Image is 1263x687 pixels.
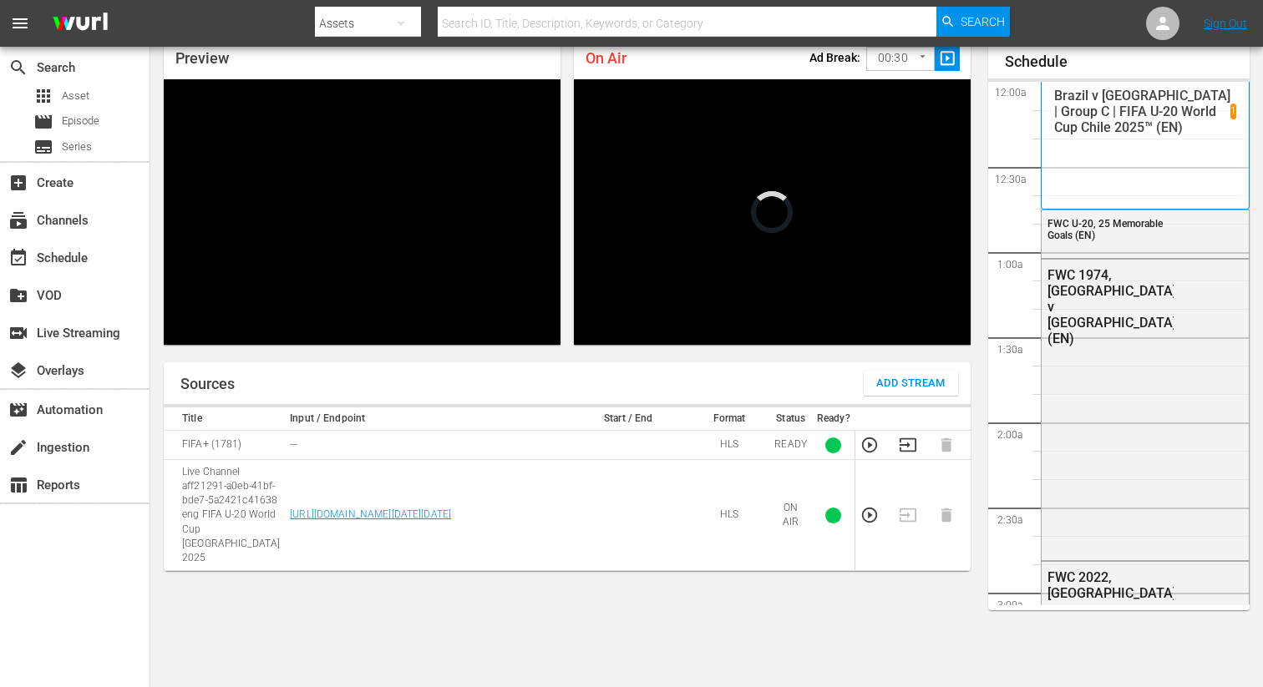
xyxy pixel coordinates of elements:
[62,113,99,129] span: Episode
[8,437,28,457] span: Ingestion
[769,407,812,431] th: Status
[33,137,53,157] span: Series
[860,436,879,454] button: Preview Stream
[180,376,235,392] h1: Sources
[860,506,879,524] button: Preview Stream
[568,407,689,431] th: Start / End
[10,13,30,33] span: menu
[961,7,1005,37] span: Search
[290,508,451,520] a: [URL][DOMAIN_NAME][DATE][DATE]
[574,79,971,345] div: Video Player
[689,460,770,571] td: HLS
[33,112,53,132] span: Episode
[164,431,285,460] td: FIFA+ (1781)
[769,460,812,571] td: ON AIR
[62,139,92,155] span: Series
[809,51,860,64] p: Ad Break:
[899,436,917,454] button: Transition
[1047,569,1174,649] div: FWC 2022, [GEOGRAPHIC_DATA] v [GEOGRAPHIC_DATA] (EN)
[33,86,53,106] span: Asset
[769,431,812,460] td: READY
[285,407,568,431] th: Input / Endpoint
[8,400,28,420] span: Automation
[689,431,770,460] td: HLS
[876,374,946,393] span: Add Stream
[1204,17,1247,30] a: Sign Out
[62,88,89,104] span: Asset
[175,49,229,67] span: Preview
[164,460,285,571] td: Live Channel aff21291-a0eb-41bf-bde7-5a2421c41638 eng FIFA U-20 World Cup [GEOGRAPHIC_DATA] 2025
[285,431,568,460] td: ---
[938,49,957,68] span: slideshow_sharp
[8,173,28,193] span: Create
[812,407,855,431] th: Ready?
[1054,88,1230,135] p: Brazil v [GEOGRAPHIC_DATA] | Group C | FIFA U-20 World Cup Chile 2025™ (EN)
[8,285,28,306] span: VOD
[164,79,560,345] div: Video Player
[1047,218,1163,241] span: FWC U-20, 25 Memorable Goals (EN)
[1230,105,1236,117] p: 1
[1047,267,1174,346] div: FWC 1974, [GEOGRAPHIC_DATA] v [GEOGRAPHIC_DATA] (EN)
[8,475,28,495] span: Reports
[8,323,28,343] span: Live Streaming
[8,210,28,230] span: Channels
[866,43,935,74] div: 00:30
[689,407,770,431] th: Format
[40,4,120,43] img: ans4CAIJ8jUAAAAAAAAAAAAAAAAAAAAAAAAgQb4GAAAAAAAAAAAAAAAAAAAAAAAAJMjXAAAAAAAAAAAAAAAAAAAAAAAAgAT5G...
[586,49,626,67] span: On Air
[8,58,28,78] span: Search
[164,407,285,431] th: Title
[8,361,28,381] span: Overlays
[864,371,958,396] button: Add Stream
[8,248,28,268] span: Schedule
[936,7,1010,37] button: Search
[1005,53,1250,70] h1: Schedule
